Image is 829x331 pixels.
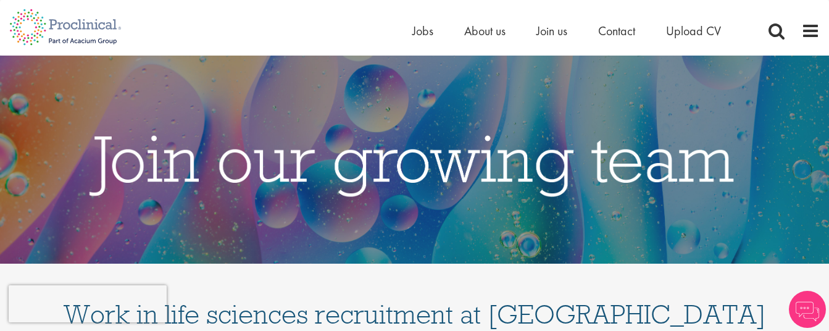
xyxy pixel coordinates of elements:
[666,23,721,39] a: Upload CV
[598,23,635,39] a: Contact
[536,23,567,39] a: Join us
[9,285,167,322] iframe: reCAPTCHA
[789,291,826,328] img: Chatbot
[63,276,767,328] h1: Work in life sciences recruitment at [GEOGRAPHIC_DATA]
[412,23,433,39] a: Jobs
[464,23,506,39] a: About us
